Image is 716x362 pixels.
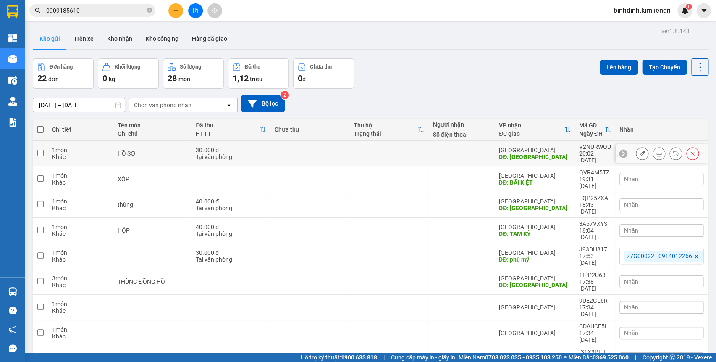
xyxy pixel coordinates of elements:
[52,153,109,160] div: Khác
[579,122,604,129] div: Mã GD
[627,252,692,260] span: 77G00022 - 0914012266
[579,201,611,215] div: 18:43 [DATE]
[212,8,218,13] span: aim
[579,130,604,137] div: Ngày ĐH
[635,353,636,362] span: |
[636,147,648,160] div: Sửa đơn hàng
[569,353,629,362] span: Miền Bắc
[499,330,571,336] div: [GEOGRAPHIC_DATA]
[196,153,266,160] div: Tại văn phòng
[168,73,177,83] span: 28
[196,147,266,153] div: 30.000 đ
[139,29,185,49] button: Kho công nợ
[233,73,249,83] span: 1,12
[624,278,638,285] span: Nhãn
[207,3,222,18] button: aim
[178,76,190,82] span: món
[52,147,109,153] div: 1 món
[52,352,109,359] div: 1 món
[147,7,152,15] span: close-circle
[9,344,17,352] span: message
[102,73,107,83] span: 0
[48,76,59,82] span: đơn
[499,198,571,205] div: [GEOGRAPHIC_DATA]
[134,101,191,109] div: Chọn văn phòng nhận
[499,224,571,230] div: [GEOGRAPHIC_DATA]
[37,73,47,83] span: 22
[196,249,266,256] div: 30.000 đ
[118,278,187,285] div: THÙNG ĐỒNG HỒ
[52,301,109,307] div: 1 món
[499,352,571,359] div: [GEOGRAPHIC_DATA]
[700,7,708,14] span: caret-down
[52,198,109,205] div: 1 món
[579,253,611,266] div: 17:53 [DATE]
[499,147,571,153] div: [GEOGRAPHIC_DATA]
[579,246,611,253] div: J93DH817
[579,272,611,278] div: 1IPP2U63
[579,143,611,150] div: V2NURWQU
[188,3,203,18] button: file-add
[624,330,638,336] span: Nhãn
[499,179,571,186] div: DĐ: BÃI KIỆT
[52,230,109,237] div: Khác
[499,122,564,129] div: VP nhận
[499,130,564,137] div: ĐC giao
[226,102,232,108] svg: open
[98,58,159,89] button: Khối lượng0kg
[39,4,87,12] strong: CÔNG TY TNHH
[33,29,67,49] button: Kho gửi
[196,230,266,237] div: Tại văn phòng
[9,325,17,333] span: notification
[310,64,332,70] div: Chưa thu
[579,169,611,176] div: QVR4M5TZ
[579,330,611,343] div: 17:34 [DATE]
[302,76,306,82] span: đ
[499,256,571,263] div: DĐ: phù mỹ
[293,58,354,89] button: Chưa thu0đ
[27,13,99,21] strong: VẬN TẢI Ô TÔ KIM LIÊN
[118,122,187,129] div: Tên món
[196,205,266,211] div: Tại văn phòng
[52,333,109,340] div: Khác
[8,287,17,296] img: warehouse-icon
[3,48,121,55] strong: Văn phòng đại diện – CN [GEOGRAPHIC_DATA]
[196,352,266,359] div: 30.000 đ
[433,121,490,128] div: Người nhận
[579,195,611,201] div: EQP25ZXA
[681,7,689,14] img: icon-new-feature
[118,176,187,182] div: XÔP
[696,3,711,18] button: caret-down
[579,323,611,330] div: CDAUCF5L
[298,73,302,83] span: 0
[579,176,611,189] div: 19:31 [DATE]
[564,356,567,359] span: ⚪️
[624,304,638,311] span: Nhãn
[579,278,611,292] div: 17:38 [DATE]
[579,349,611,355] div: I31X3PLJ
[686,4,692,10] sup: 1
[67,29,100,49] button: Trên xe
[8,76,17,85] img: warehouse-icon
[3,56,117,69] span: [STREET_ADDRESS][PERSON_NAME] An Khê, [GEOGRAPHIC_DATA]
[354,130,417,137] div: Trạng thái
[52,326,109,333] div: 1 món
[185,29,234,49] button: Hàng đã giao
[669,354,675,360] span: copyright
[245,64,260,70] div: Đã thu
[301,353,377,362] span: Hỗ trợ kỹ thuật:
[118,130,187,137] div: Ghi chú
[354,122,417,129] div: Thu hộ
[600,60,638,75] button: Lên hàng
[593,354,629,361] strong: 0369 525 060
[607,5,677,16] span: binhdinh.kimliendn
[196,224,266,230] div: 40.000 đ
[499,153,571,160] div: DĐ: ĐÀ NẴNG
[52,275,109,282] div: 3 món
[624,176,638,182] span: Nhãn
[168,3,183,18] button: plus
[3,56,22,62] strong: Địa chỉ:
[624,227,638,234] span: Nhãn
[495,119,575,141] th: Toggle SortBy
[196,130,260,137] div: HTTT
